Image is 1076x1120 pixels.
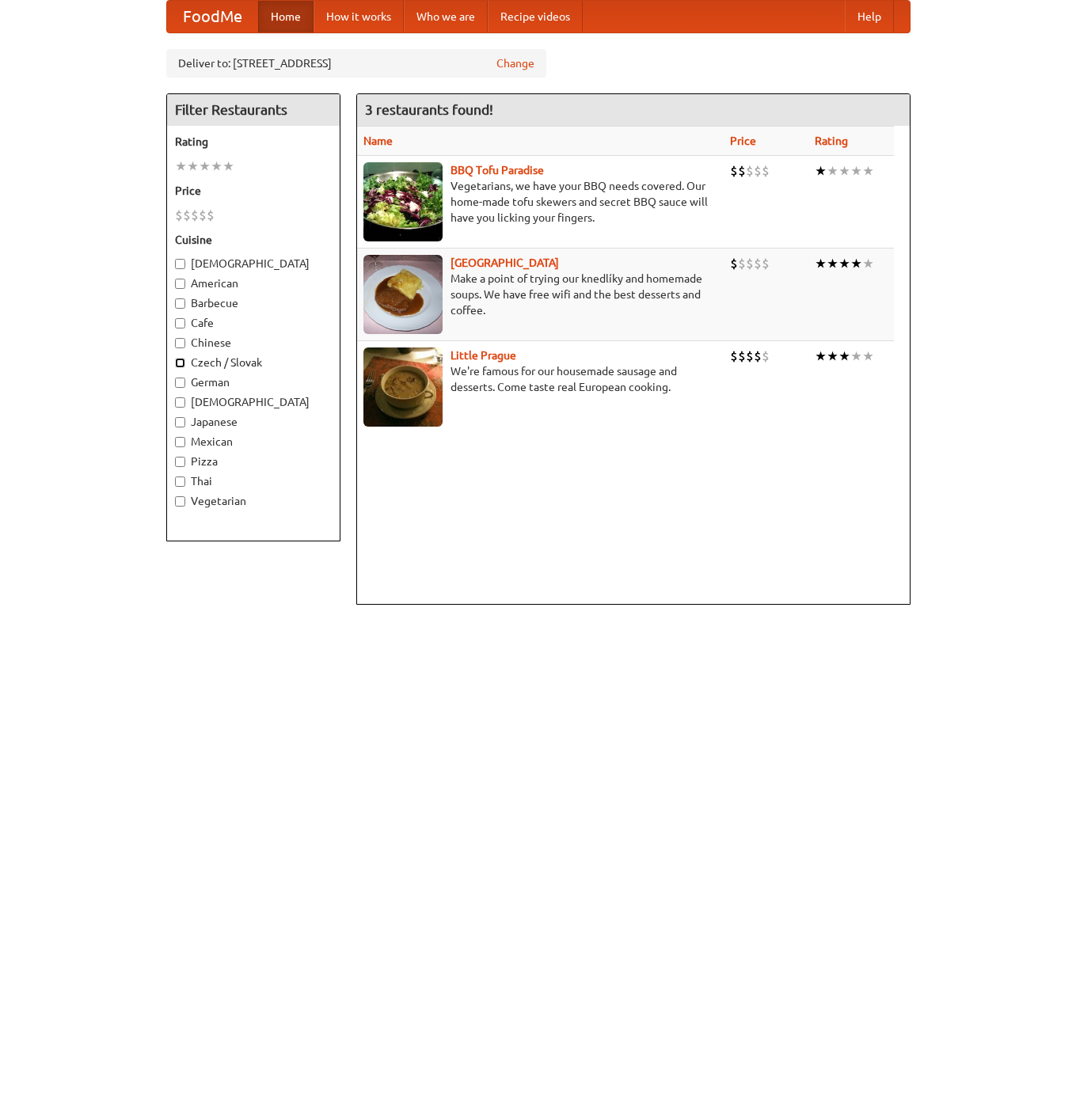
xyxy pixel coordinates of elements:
li: ★ [862,162,874,180]
li: $ [762,347,770,365]
li: ★ [815,347,827,365]
li: $ [746,347,754,365]
li: $ [746,162,754,180]
li: ★ [862,347,874,365]
li: $ [746,255,754,272]
label: American [175,275,332,291]
li: $ [762,255,770,272]
a: Rating [815,135,848,147]
input: Pizza [175,457,185,467]
li: ★ [838,347,850,365]
a: Name [363,135,393,147]
li: $ [754,162,762,180]
input: [DEMOGRAPHIC_DATA] [175,259,185,269]
input: Barbecue [175,298,185,309]
li: ★ [827,255,838,272]
a: Little Prague [451,349,516,362]
li: ★ [211,158,222,175]
h5: Price [175,183,332,199]
li: $ [738,162,746,180]
a: BBQ Tofu Paradise [451,164,544,177]
li: $ [730,347,738,365]
a: Who we are [404,1,488,32]
li: $ [730,255,738,272]
label: Barbecue [175,295,332,311]
label: Chinese [175,335,332,351]
a: Change [496,55,534,71]
li: $ [754,255,762,272]
li: ★ [850,162,862,180]
a: How it works [314,1,404,32]
label: Thai [175,473,332,489]
img: czechpoint.jpg [363,255,443,334]
label: German [175,374,332,390]
label: [DEMOGRAPHIC_DATA] [175,256,332,271]
li: $ [754,347,762,365]
p: Vegetarians, we have your BBQ needs covered. Our home-made tofu skewers and secret BBQ sauce will... [363,178,718,226]
li: ★ [815,162,827,180]
li: $ [738,255,746,272]
label: Czech / Slovak [175,355,332,370]
li: ★ [827,162,838,180]
img: littleprague.jpg [363,347,443,427]
input: German [175,378,185,388]
li: ★ [838,162,850,180]
li: $ [762,162,770,180]
img: tofuparadise.jpg [363,162,443,241]
a: Help [845,1,894,32]
input: Cafe [175,318,185,328]
a: FoodMe [167,1,258,32]
li: $ [183,207,191,224]
li: $ [199,207,207,224]
input: Mexican [175,437,185,447]
input: American [175,279,185,289]
label: [DEMOGRAPHIC_DATA] [175,394,332,410]
a: Recipe videos [488,1,583,32]
label: Japanese [175,414,332,430]
h5: Cuisine [175,232,332,248]
label: Mexican [175,434,332,450]
li: ★ [199,158,211,175]
label: Cafe [175,315,332,331]
h5: Rating [175,134,332,150]
li: $ [191,207,199,224]
input: Thai [175,476,185,487]
ng-pluralize: 3 restaurants found! [365,102,493,117]
li: ★ [815,255,827,272]
input: [DEMOGRAPHIC_DATA] [175,397,185,408]
li: $ [175,207,183,224]
div: Deliver to: [STREET_ADDRESS] [166,49,546,78]
input: Japanese [175,417,185,427]
li: ★ [850,255,862,272]
label: Pizza [175,454,332,469]
input: Chinese [175,338,185,348]
a: Home [258,1,314,32]
a: Price [730,135,756,147]
input: Czech / Slovak [175,358,185,368]
label: Vegetarian [175,493,332,509]
p: Make a point of trying our knedlíky and homemade soups. We have free wifi and the best desserts a... [363,271,718,318]
li: ★ [175,158,187,175]
li: ★ [827,347,838,365]
li: $ [738,347,746,365]
li: $ [207,207,215,224]
li: ★ [187,158,199,175]
li: ★ [838,255,850,272]
p: We're famous for our housemade sausage and desserts. Come taste real European cooking. [363,363,718,395]
h4: Filter Restaurants [167,94,340,126]
li: $ [730,162,738,180]
li: ★ [850,347,862,365]
a: [GEOGRAPHIC_DATA] [451,256,559,269]
li: ★ [862,255,874,272]
input: Vegetarian [175,496,185,507]
li: ★ [222,158,234,175]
